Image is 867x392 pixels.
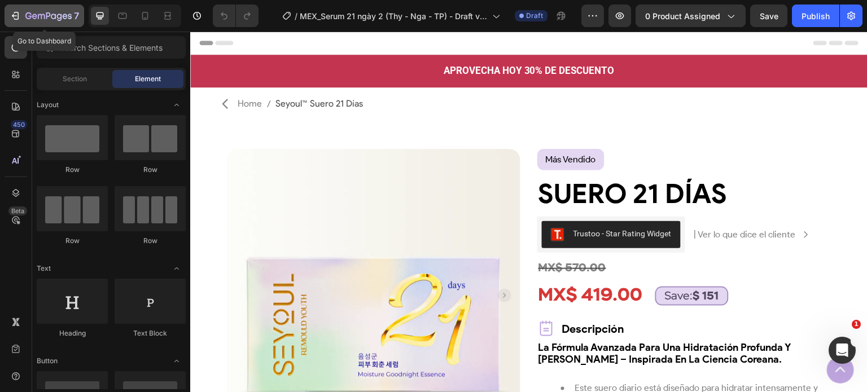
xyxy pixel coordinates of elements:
[361,196,374,210] img: Trustoo.png
[750,5,787,27] button: Save
[63,74,87,84] span: Section
[115,236,186,246] div: Row
[347,147,641,177] h1: Suero 21 Días
[85,64,173,81] span: Seyoul™ Suero 21 Días
[372,287,434,307] p: Descripción
[115,165,186,175] div: Row
[526,11,543,21] span: Draft
[190,32,867,392] iframe: Design area
[383,196,481,208] div: Trustoo - Star Rating Widget
[11,120,27,129] div: 450
[504,199,606,208] p: | Ver lo que dice el cliente
[308,257,321,271] button: Carousel Next Arrow
[37,263,51,274] span: Text
[168,96,186,114] span: Toggle open
[168,259,186,278] span: Toggle open
[347,252,454,278] div: MX$ 419.00
[37,100,59,110] span: Layout
[47,64,72,81] span: Home
[47,64,173,81] nav: breadcrumb
[347,230,641,243] div: MX$ 570.00
[115,328,186,338] div: Text Block
[37,328,108,338] div: Heading
[295,10,297,22] span: /
[168,352,186,370] span: Toggle open
[645,10,720,22] span: 0 product assigned
[253,33,424,45] strong: APROVECHA HOY 30% DE DESCUENTO
[352,190,491,217] button: Trustoo - Star Rating Widget
[760,11,778,21] span: Save
[356,122,406,133] span: más vendido
[829,337,856,364] iframe: Intercom live chat
[348,310,601,334] strong: La Fórmula Avanzada Para Una Hidratación Profunda Y [PERSON_NAME] – Inspirada En La Ciencia Coreana.
[802,10,830,22] div: Publish
[37,36,186,59] input: Search Sections & Elements
[5,5,84,27] button: 7
[852,320,861,329] span: 1
[636,5,746,27] button: 0 product assigned
[8,206,27,215] div: Beta
[504,199,620,208] button: <p>| Ver lo que dice el cliente</p>
[475,259,529,270] p: Save:
[37,356,58,366] span: Button
[37,236,108,246] div: Row
[792,5,839,27] button: Publish
[213,5,259,27] div: Undo/Redo
[135,74,161,84] span: Element
[300,10,488,22] span: MEX_Serum 21 ngày 2 (Thy - Nga - TP) - Draft v1.0
[74,9,79,23] p: 7
[37,165,108,175] div: Row
[503,259,529,270] strong: $ 151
